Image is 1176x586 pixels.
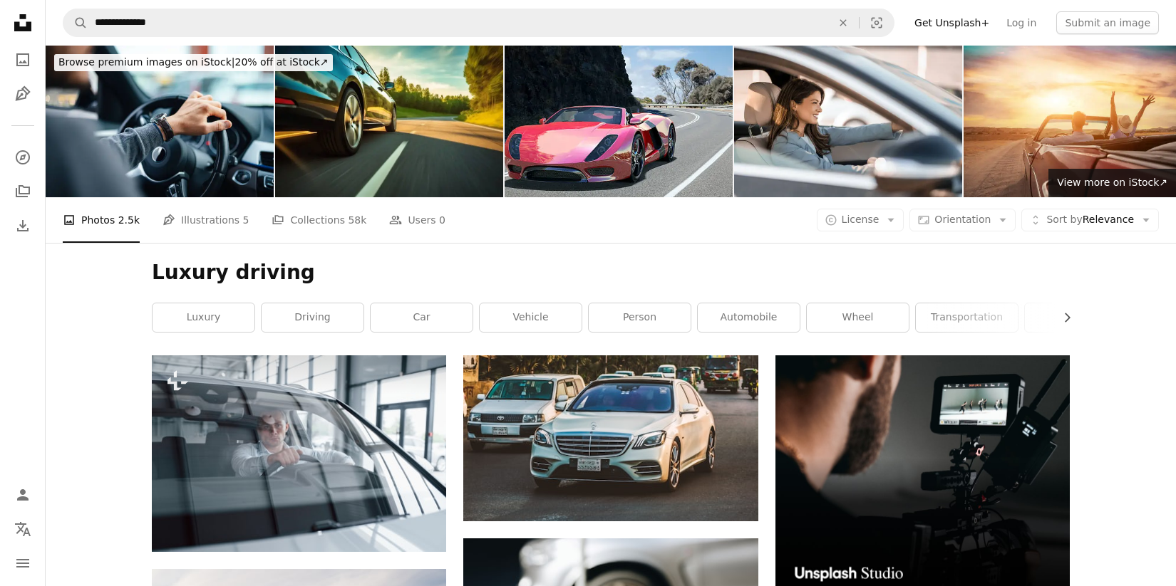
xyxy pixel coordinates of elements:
button: Clear [827,9,859,36]
button: Submit an image [1056,11,1159,34]
span: Orientation [934,214,991,225]
img: An Unrecognizable Businessman Driving His Car [46,46,274,197]
button: License [817,209,904,231]
img: Happy businesswoman driving her car [734,46,962,197]
a: Home — Unsplash [9,9,37,40]
a: car [371,303,473,332]
a: person [589,303,691,332]
a: Photos [9,46,37,74]
img: Sports Car on Coastal Road. [505,46,733,197]
a: driving [262,303,363,332]
h1: Luxury driving [152,260,1070,286]
span: Browse premium images on iStock | [58,56,234,68]
form: Find visuals sitewide [63,9,894,37]
a: luxury [153,303,254,332]
a: View more on iStock↗ [1048,169,1176,197]
a: a white mercedes benz benz benz benz benz benz benz benz benz benz benz benz benz [463,431,758,444]
a: Browse premium images on iStock|20% off at iStock↗ [46,46,341,80]
a: Illustrations [9,80,37,108]
span: Relevance [1046,213,1134,227]
a: Collections [9,177,37,206]
a: Log in / Sign up [9,481,37,509]
a: vehicle [480,303,582,332]
button: Visual search [860,9,894,36]
img: a white mercedes benz benz benz benz benz benz benz benz benz benz benz benz benz [463,355,758,520]
span: 20% off at iStock ↗ [58,56,329,68]
a: Illustrations 5 [163,197,249,243]
a: Collections 58k [272,197,366,243]
button: Menu [9,549,37,577]
a: Users 0 [389,197,445,243]
a: Explore [9,143,37,172]
a: Get Unsplash+ [906,11,998,34]
button: Search Unsplash [63,9,88,36]
span: View more on iStock ↗ [1057,177,1167,188]
a: transportation [916,303,1018,332]
span: 5 [243,212,249,228]
span: 58k [348,212,366,228]
img: Through the glass. Man trying new car in the salon at daytime. Buying new vehicle. [152,355,446,552]
a: Download History [9,211,37,240]
a: Log in [998,11,1045,34]
button: Sort byRelevance [1021,209,1159,231]
button: Orientation [909,209,1016,231]
a: wheel [807,303,909,332]
span: License [842,214,880,225]
a: automobile [698,303,800,332]
img: Car rushes along the highway at sunset , low angle side view [275,46,503,197]
a: machine [1025,303,1127,332]
a: Through the glass. Man trying new car in the salon at daytime. Buying new vehicle. [152,447,446,460]
span: Sort by [1046,214,1082,225]
button: scroll list to the right [1054,303,1070,332]
span: 0 [439,212,445,228]
button: Language [9,515,37,543]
